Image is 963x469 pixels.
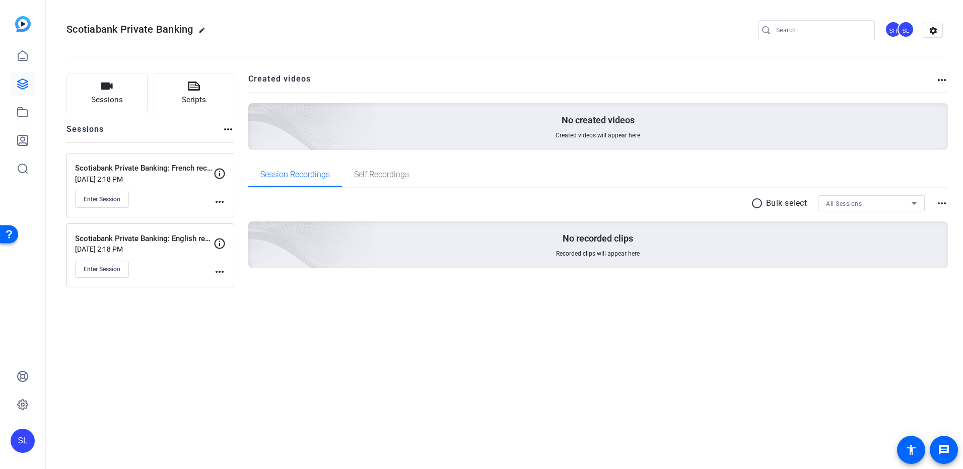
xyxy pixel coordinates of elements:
mat-icon: radio_button_unchecked [751,197,766,209]
button: Scripts [154,73,235,113]
div: SH [885,21,902,38]
mat-icon: accessibility [905,444,917,456]
mat-icon: more_horiz [936,74,948,86]
ngx-avatar: Sebastien Lachance [898,21,915,39]
mat-icon: more_horiz [222,123,234,135]
div: SL [898,21,914,38]
span: All Sessions [826,200,862,207]
p: [DATE] 2:18 PM [75,175,214,183]
ngx-avatar: Steve Hallick [885,21,903,39]
span: Enter Session [84,195,120,203]
h2: Created videos [248,73,936,93]
span: Created videos will appear here [556,131,640,139]
span: Sessions [91,94,123,106]
mat-icon: more_horiz [936,197,948,209]
mat-icon: settings [923,23,943,38]
span: Recorded clips will appear here [556,250,640,258]
span: Self Recordings [354,171,409,179]
button: Enter Session [75,191,129,208]
img: blue-gradient.svg [15,16,31,32]
h2: Sessions [66,123,104,142]
mat-icon: edit [198,27,211,39]
p: No recorded clips [563,232,633,245]
p: Bulk select [766,197,807,209]
p: Scotiabank Private Banking: English recording session [75,233,214,245]
div: SL [11,429,35,453]
span: Enter Session [84,265,120,273]
p: [DATE] 2:18 PM [75,245,214,253]
mat-icon: message [938,444,950,456]
button: Sessions [66,73,148,113]
button: Enter Session [75,261,129,278]
input: Search [776,24,867,36]
mat-icon: more_horiz [214,196,226,208]
span: Scotiabank Private Banking [66,23,193,35]
p: No created videos [562,114,635,126]
span: Session Recordings [260,171,330,179]
span: Scripts [182,94,206,106]
img: embarkstudio-empty-session.png [135,122,376,340]
p: Scotiabank Private Banking: French recording session [75,163,214,174]
img: Creted videos background [135,4,376,222]
mat-icon: more_horiz [214,266,226,278]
